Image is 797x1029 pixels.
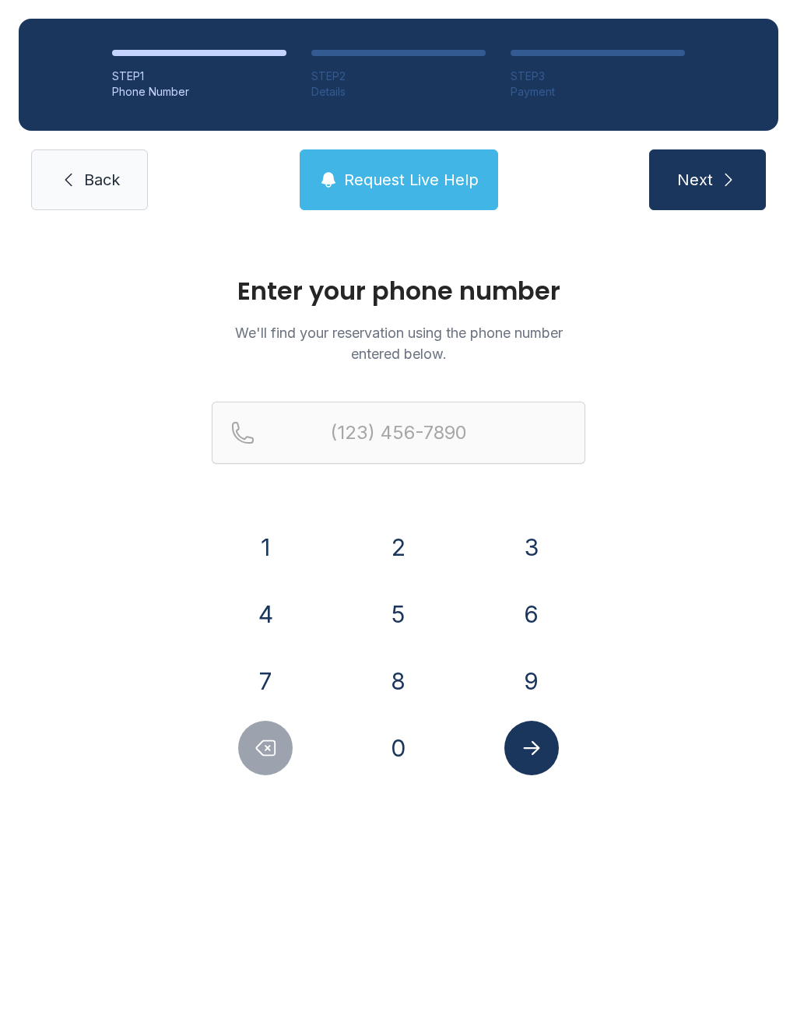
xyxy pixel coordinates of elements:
[344,169,479,191] span: Request Live Help
[511,84,685,100] div: Payment
[112,68,286,84] div: STEP 1
[311,84,486,100] div: Details
[504,654,559,708] button: 9
[371,654,426,708] button: 8
[371,587,426,641] button: 5
[677,169,713,191] span: Next
[212,279,585,304] h1: Enter your phone number
[212,402,585,464] input: Reservation phone number
[371,520,426,574] button: 2
[238,520,293,574] button: 1
[84,169,120,191] span: Back
[212,322,585,364] p: We'll find your reservation using the phone number entered below.
[238,654,293,708] button: 7
[504,721,559,775] button: Submit lookup form
[238,587,293,641] button: 4
[371,721,426,775] button: 0
[504,587,559,641] button: 6
[511,68,685,84] div: STEP 3
[238,721,293,775] button: Delete number
[311,68,486,84] div: STEP 2
[112,84,286,100] div: Phone Number
[504,520,559,574] button: 3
